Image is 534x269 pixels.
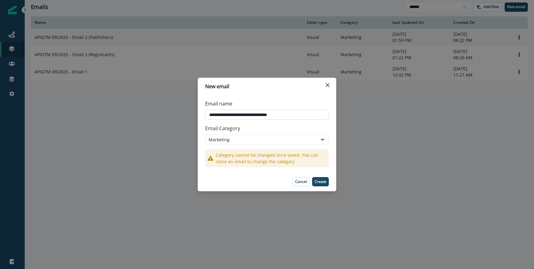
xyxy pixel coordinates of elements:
p: New email [205,83,229,90]
div: Marketing [209,136,314,143]
button: Close [323,80,333,90]
p: Cancel [295,180,307,184]
button: Create [312,177,329,186]
button: Cancel [292,177,310,186]
p: Create [315,180,326,184]
p: Category cannot be changed once saved. You can clone an email to change the category [216,152,326,165]
p: Email name [205,100,232,107]
p: Email Category [205,122,329,134]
